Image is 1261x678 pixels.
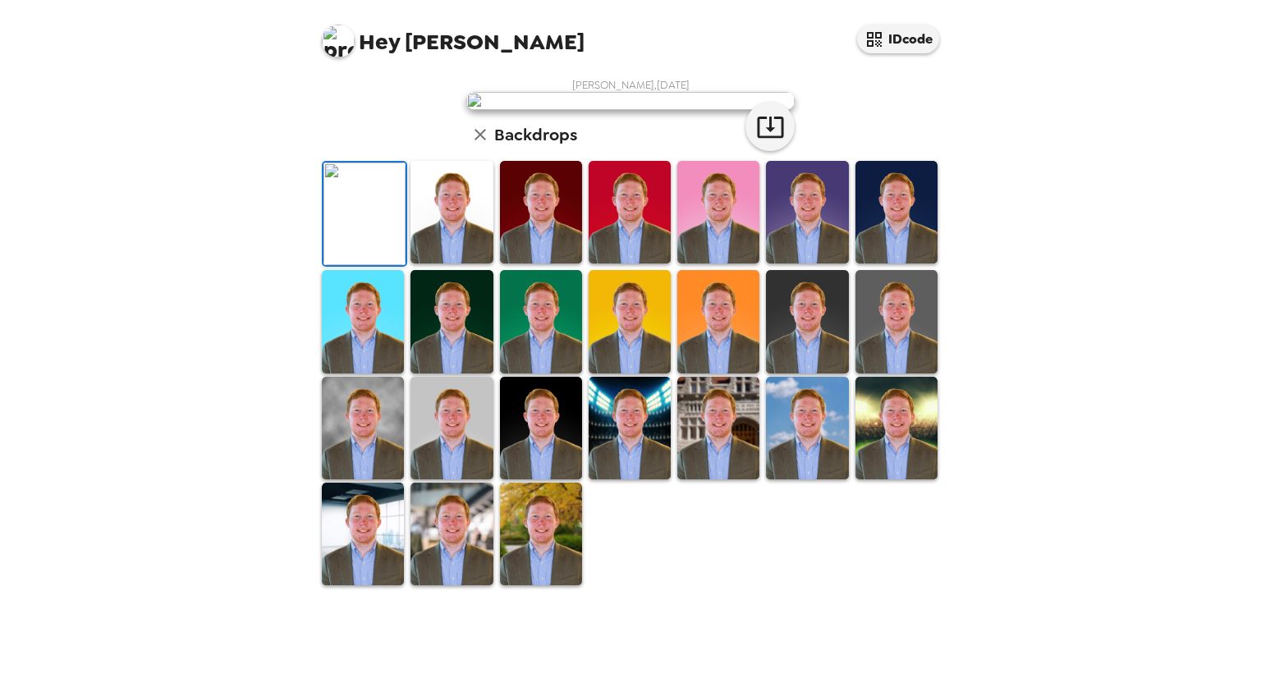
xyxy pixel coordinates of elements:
img: profile pic [322,25,355,57]
h6: Backdrops [494,121,577,148]
button: IDcode [857,25,939,53]
img: Original [323,163,406,265]
span: [PERSON_NAME] [322,16,585,53]
span: [PERSON_NAME] , [DATE] [572,78,690,92]
span: Hey [359,27,400,57]
img: user [466,92,795,110]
